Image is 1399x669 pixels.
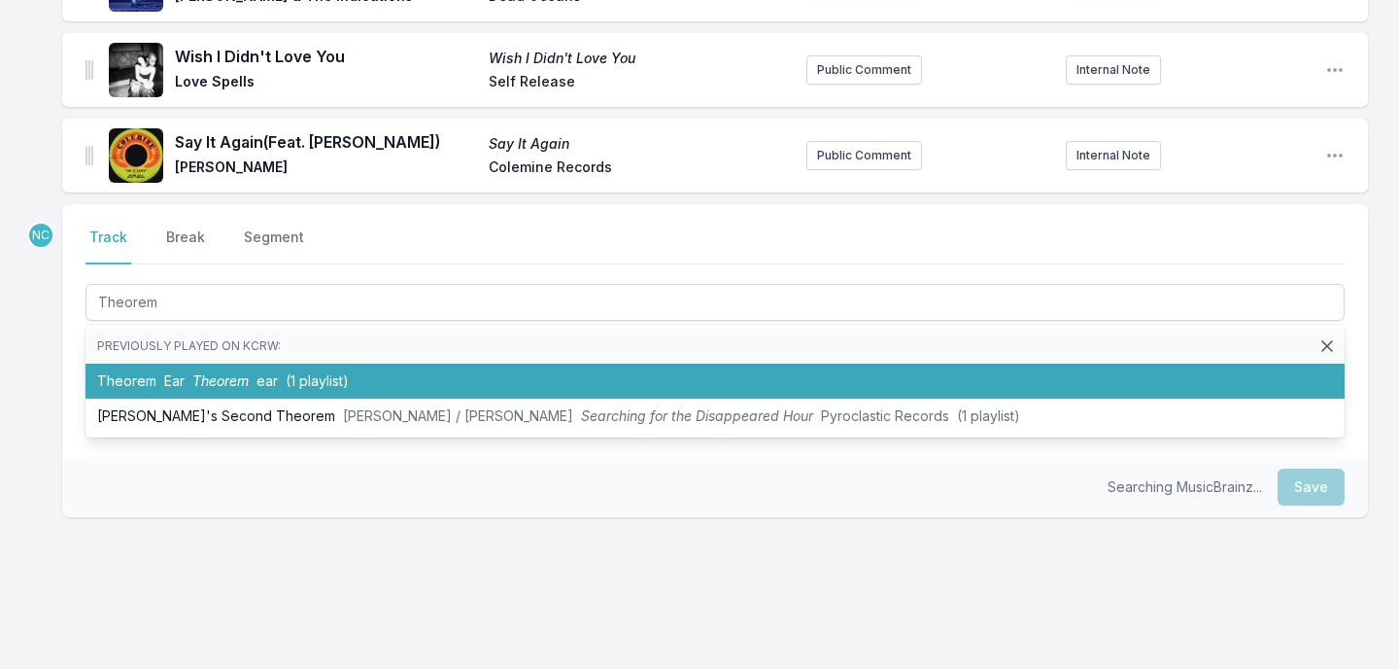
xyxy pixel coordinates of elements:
button: Internal Note [1066,55,1161,85]
span: ear [256,372,278,389]
img: Drag Handle [85,60,93,80]
button: Public Comment [806,55,922,85]
img: Wish I Didn't Love You [109,43,163,97]
span: (1 playlist) [957,407,1020,424]
span: [PERSON_NAME] [175,158,477,181]
span: Wish I Didn't Love You [175,45,477,68]
span: Self Release [489,72,791,95]
span: Pyroclastic Records [821,407,949,424]
span: [PERSON_NAME] / [PERSON_NAME] [343,407,573,424]
button: Track [85,228,131,264]
button: Save [1278,469,1345,506]
span: Colemine Records [489,158,791,181]
img: Say It Again [109,128,163,183]
p: Searching MusicBrainz... [1108,477,1262,497]
li: Previously played on KCRW: [85,329,1345,364]
span: Love Spells [175,72,477,95]
button: Internal Note [1066,141,1161,170]
span: Say It Again [489,134,791,154]
button: Break [162,228,209,264]
p: Novena Carmel [27,222,54,249]
input: Track Title [85,284,1345,321]
button: Open playlist item options [1325,146,1345,165]
span: Wish I Didn't Love You [489,49,791,68]
span: Theorem [192,372,249,389]
span: Ear [164,372,185,389]
span: (1 playlist) [286,372,349,389]
span: Searching for the Disappeared Hour [581,407,813,424]
button: Public Comment [806,141,922,170]
img: Drag Handle [85,146,93,165]
li: Theorem [85,364,1345,399]
button: Segment [240,228,308,264]
button: Open playlist item options [1325,60,1345,80]
li: [PERSON_NAME]'s Second Theorem [85,399,1345,434]
span: Say It Again (Feat. [PERSON_NAME]) [175,130,477,154]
